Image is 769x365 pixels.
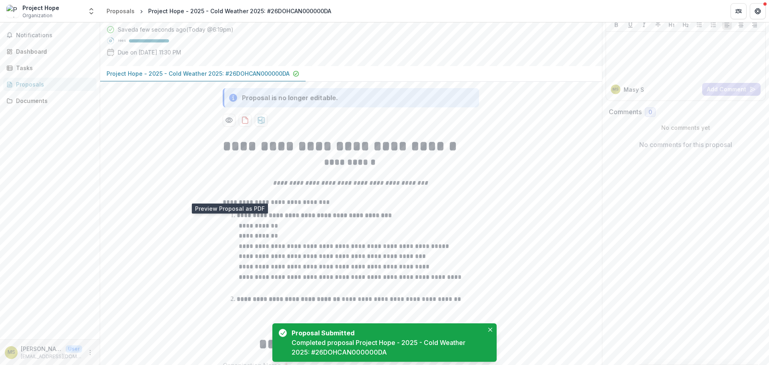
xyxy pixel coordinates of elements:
button: Notifications [3,29,97,42]
button: Close [485,325,495,335]
a: Proposals [103,5,138,17]
button: download-proposal [255,114,268,127]
button: Get Help [750,3,766,19]
button: Add Comment [702,83,761,96]
span: Notifications [16,32,93,39]
img: Project Hope [6,5,19,18]
button: Heading 1 [667,20,676,30]
button: Italicize [639,20,649,30]
p: No comments for this proposal [639,140,732,149]
nav: breadcrumb [103,5,334,17]
p: Project Hope - 2025 - Cold Weather 2025: #26DOHCAN000000DA [107,69,290,78]
div: Project Hope - 2025 - Cold Weather 2025: #26DOHCAN000000DA [148,7,331,15]
button: download-proposal [239,114,252,127]
button: Heading 2 [681,20,690,30]
div: Dashboard [16,47,90,56]
div: Proposals [107,7,135,15]
button: Bullet List [695,20,704,30]
div: Masy Sarpong [612,87,618,91]
div: Completed proposal Project Hope - 2025 - Cold Weather 2025: #26DOHCAN000000DA [292,338,484,357]
button: Underline [626,20,635,30]
button: Align Right [750,20,759,30]
span: Organization [22,12,52,19]
div: Tasks [16,64,90,72]
button: Align Center [736,20,746,30]
button: Align Left [722,20,732,30]
button: Open entity switcher [86,3,97,19]
button: Partners [731,3,747,19]
p: 100 % [118,38,126,44]
a: Documents [3,94,97,107]
div: Proposal Submitted [292,328,481,338]
a: Dashboard [3,45,97,58]
button: Bold [612,20,621,30]
p: No comments yet [609,123,763,132]
p: Masy S [624,85,644,94]
div: Documents [16,97,90,105]
button: More [85,348,95,357]
div: Masy Sarpong [8,350,15,355]
button: Strike [653,20,663,30]
span: 0 [648,109,652,116]
a: Tasks [3,61,97,75]
p: User [66,345,82,353]
div: Proposal is no longer editable. [242,93,338,103]
h2: Comments [609,108,642,116]
div: Proposals [16,80,90,89]
div: Saved a few seconds ago ( Today @ 6:19pm ) [118,25,234,34]
p: Due on [DATE] 11:30 PM [118,48,181,56]
button: Preview 9ce914fc-422f-41b9-92da-6ee6c3020881-0.pdf [223,114,236,127]
p: [EMAIL_ADDRESS][DOMAIN_NAME] [21,353,82,360]
p: [PERSON_NAME] [21,345,62,353]
button: Ordered List [709,20,718,30]
a: Proposals [3,78,97,91]
div: Project Hope [22,4,59,12]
